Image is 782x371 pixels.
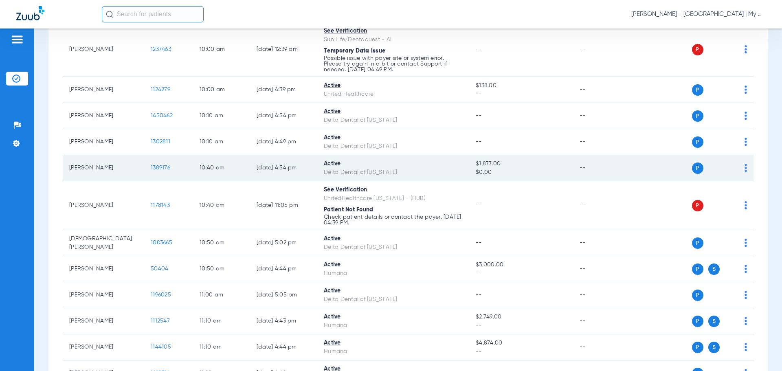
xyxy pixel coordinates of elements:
[692,237,703,249] span: P
[324,313,463,321] div: Active
[324,347,463,356] div: Humana
[573,256,628,282] td: --
[250,308,317,334] td: [DATE] 4:43 PM
[106,11,113,18] img: Search Icon
[193,256,250,282] td: 10:50 AM
[63,22,144,77] td: [PERSON_NAME]
[324,235,463,243] div: Active
[250,103,317,129] td: [DATE] 4:54 PM
[573,155,628,181] td: --
[476,46,482,52] span: --
[476,339,566,347] span: $4,874.00
[193,103,250,129] td: 10:10 AM
[324,55,463,72] p: Possible issue with payer site or system error. Please try again in a bit or contact Support if n...
[151,240,172,246] span: 1083665
[324,142,463,151] div: Delta Dental of [US_STATE]
[193,181,250,230] td: 10:40 AM
[250,155,317,181] td: [DATE] 4:54 PM
[63,181,144,230] td: [PERSON_NAME]
[741,332,782,371] div: Chat Widget
[250,22,317,77] td: [DATE] 12:39 AM
[692,290,703,301] span: P
[193,129,250,155] td: 10:10 AM
[573,129,628,155] td: --
[476,240,482,246] span: --
[16,6,44,20] img: Zuub Logo
[573,282,628,308] td: --
[324,116,463,125] div: Delta Dental of [US_STATE]
[476,292,482,298] span: --
[745,239,747,247] img: group-dot-blue.svg
[151,292,171,298] span: 1196025
[324,339,463,347] div: Active
[151,113,173,119] span: 1450462
[573,181,628,230] td: --
[692,110,703,122] span: P
[573,22,628,77] td: --
[151,165,170,171] span: 1389176
[324,194,463,203] div: UnitedHealthcare [US_STATE] - (HUB)
[324,207,373,213] span: Patient Not Found
[692,263,703,275] span: P
[708,263,720,275] span: S
[745,112,747,120] img: group-dot-blue.svg
[324,321,463,330] div: Humana
[324,35,463,44] div: Sun Life/Dentaquest - AI
[476,347,566,356] span: --
[63,230,144,256] td: [DEMOGRAPHIC_DATA][PERSON_NAME]
[692,200,703,211] span: P
[708,342,720,353] span: S
[692,316,703,327] span: P
[250,77,317,103] td: [DATE] 4:39 PM
[324,261,463,269] div: Active
[745,317,747,325] img: group-dot-blue.svg
[193,282,250,308] td: 11:00 AM
[324,48,385,54] span: Temporary Data Issue
[324,134,463,142] div: Active
[476,321,566,330] span: --
[476,160,566,168] span: $1,877.00
[250,230,317,256] td: [DATE] 5:02 PM
[476,261,566,269] span: $3,000.00
[692,162,703,174] span: P
[692,136,703,148] span: P
[63,77,144,103] td: [PERSON_NAME]
[63,129,144,155] td: [PERSON_NAME]
[63,103,144,129] td: [PERSON_NAME]
[11,35,24,44] img: hamburger-icon
[324,27,463,35] div: See Verification
[63,282,144,308] td: [PERSON_NAME]
[151,202,170,208] span: 1178143
[250,129,317,155] td: [DATE] 4:49 PM
[745,201,747,209] img: group-dot-blue.svg
[324,243,463,252] div: Delta Dental of [US_STATE]
[193,308,250,334] td: 11:10 AM
[708,316,720,327] span: S
[745,45,747,53] img: group-dot-blue.svg
[476,313,566,321] span: $2,749.00
[63,334,144,360] td: [PERSON_NAME]
[324,108,463,116] div: Active
[250,334,317,360] td: [DATE] 4:44 PM
[476,202,482,208] span: --
[102,6,204,22] input: Search for patients
[476,81,566,90] span: $138.00
[193,230,250,256] td: 10:50 AM
[193,22,250,77] td: 10:00 AM
[324,287,463,295] div: Active
[250,256,317,282] td: [DATE] 4:44 PM
[151,46,171,52] span: 1237463
[193,334,250,360] td: 11:10 AM
[151,318,170,324] span: 1112547
[193,77,250,103] td: 10:00 AM
[250,282,317,308] td: [DATE] 5:05 PM
[692,44,703,55] span: P
[324,186,463,194] div: See Verification
[324,168,463,177] div: Delta Dental of [US_STATE]
[573,103,628,129] td: --
[63,256,144,282] td: [PERSON_NAME]
[151,344,171,350] span: 1144105
[573,334,628,360] td: --
[573,308,628,334] td: --
[745,138,747,146] img: group-dot-blue.svg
